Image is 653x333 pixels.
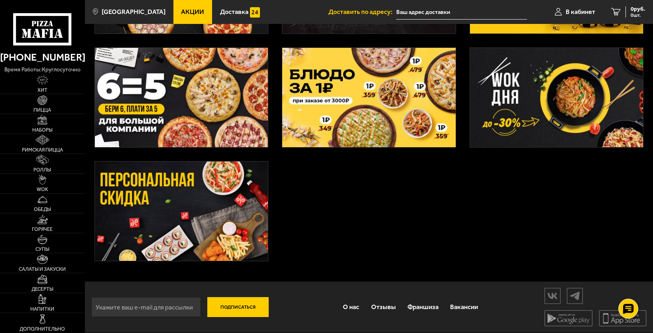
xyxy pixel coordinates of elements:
[396,5,527,20] input: Ваш адрес доставки
[365,296,401,318] a: Отзывы
[32,227,53,232] span: Горячее
[31,287,53,292] span: Десерты
[33,108,51,113] span: Пицца
[566,9,595,15] span: В кабинет
[328,9,396,15] span: Доставить по адресу:
[567,289,582,303] img: tg
[337,296,365,318] a: О нас
[401,296,444,318] a: Франшиза
[37,187,48,192] span: WOK
[250,7,260,18] img: 15daf4d41897b9f0e9f617042186c801.svg
[631,13,645,18] span: 0 шт.
[30,307,54,312] span: Напитки
[220,9,248,15] span: Доставка
[20,327,65,332] span: Дополнительно
[35,247,49,252] span: Супы
[37,88,47,93] span: Хит
[22,148,63,153] span: Римская пицца
[33,167,51,173] span: Роллы
[181,9,204,15] span: Акции
[91,297,201,317] input: Укажите ваш e-mail для рассылки
[32,128,53,133] span: Наборы
[19,267,66,272] span: Салаты и закуски
[396,5,527,20] span: Ленинградская область, Всеволожский район, Мурино, улица Шоссе в Лаврики, 57к1
[102,9,165,15] span: [GEOGRAPHIC_DATA]
[445,296,484,318] a: Вакансии
[545,289,560,303] img: vk
[207,297,269,317] button: Подписаться
[34,207,51,212] span: Обеды
[631,6,645,12] span: 0 руб.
